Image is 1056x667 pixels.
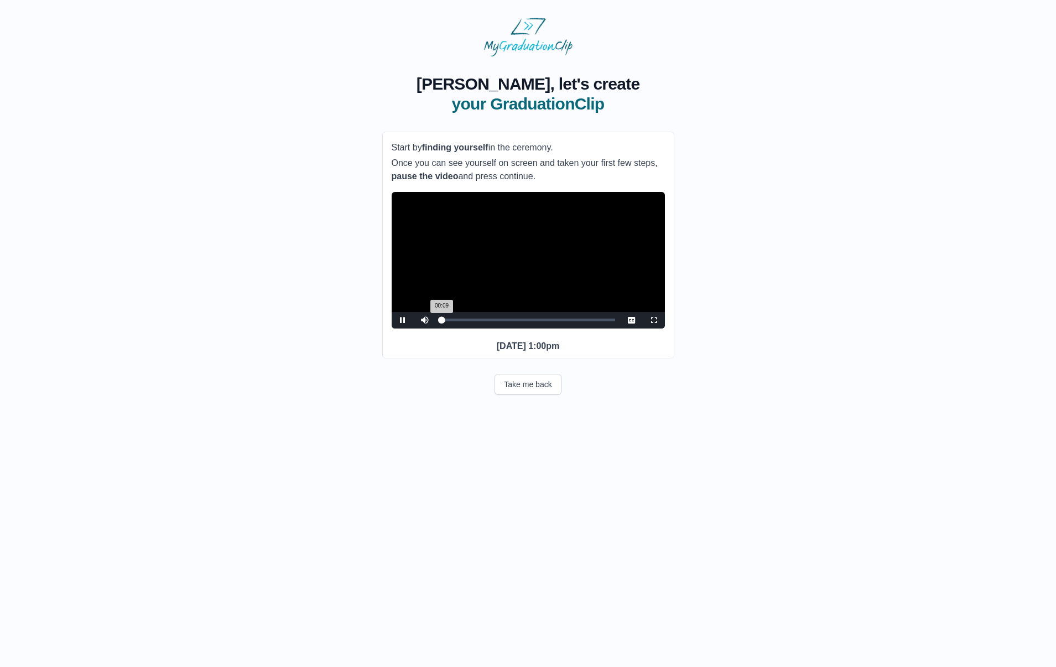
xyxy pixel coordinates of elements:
div: Video Player [392,192,665,329]
img: MyGraduationClip [484,18,573,56]
b: finding yourself [422,143,488,152]
span: your GraduationClip [417,94,640,114]
span: [PERSON_NAME], let's create [417,74,640,94]
div: Progress Bar [441,319,615,321]
p: Once you can see yourself on screen and taken your first few steps, and press continue. [392,157,665,183]
p: [DATE] 1:00pm [392,340,665,353]
button: Pause [392,312,414,329]
button: Take me back [495,374,561,395]
button: Mute [414,312,436,329]
button: Captions [621,312,643,329]
p: Start by in the ceremony. [392,141,665,154]
b: pause the video [392,171,459,181]
button: Fullscreen [643,312,665,329]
